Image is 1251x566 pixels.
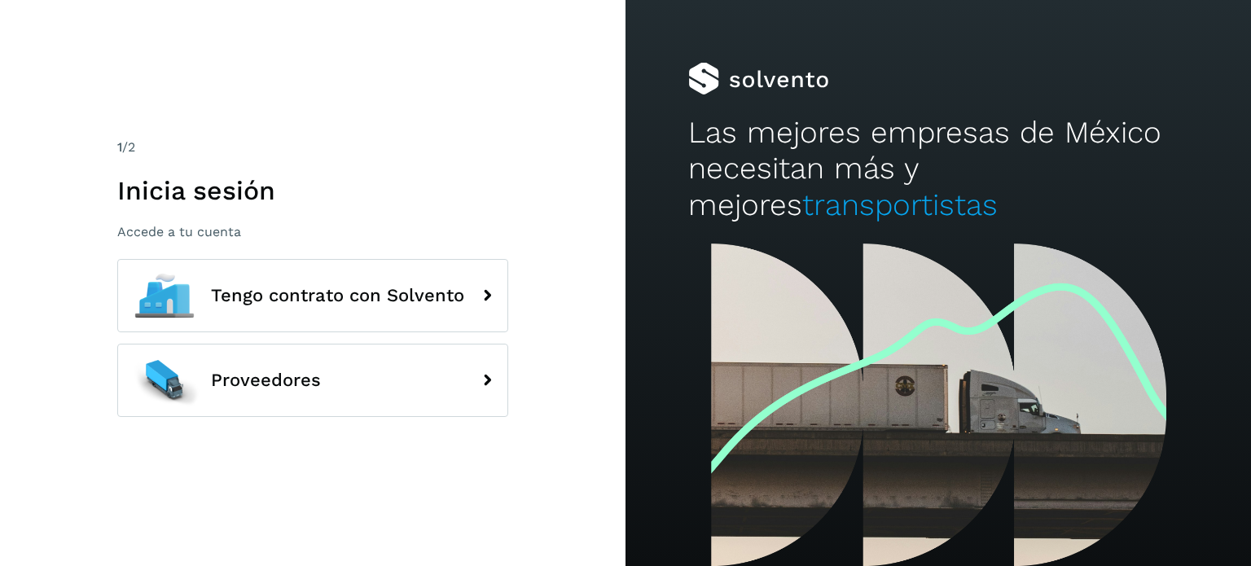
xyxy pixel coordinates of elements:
[802,187,998,222] span: transportistas
[211,286,464,305] span: Tengo contrato con Solvento
[117,138,508,157] div: /2
[117,139,122,155] span: 1
[117,175,508,206] h1: Inicia sesión
[117,224,508,239] p: Accede a tu cuenta
[211,371,321,390] span: Proveedores
[117,344,508,417] button: Proveedores
[117,259,508,332] button: Tengo contrato con Solvento
[688,115,1188,223] h2: Las mejores empresas de México necesitan más y mejores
